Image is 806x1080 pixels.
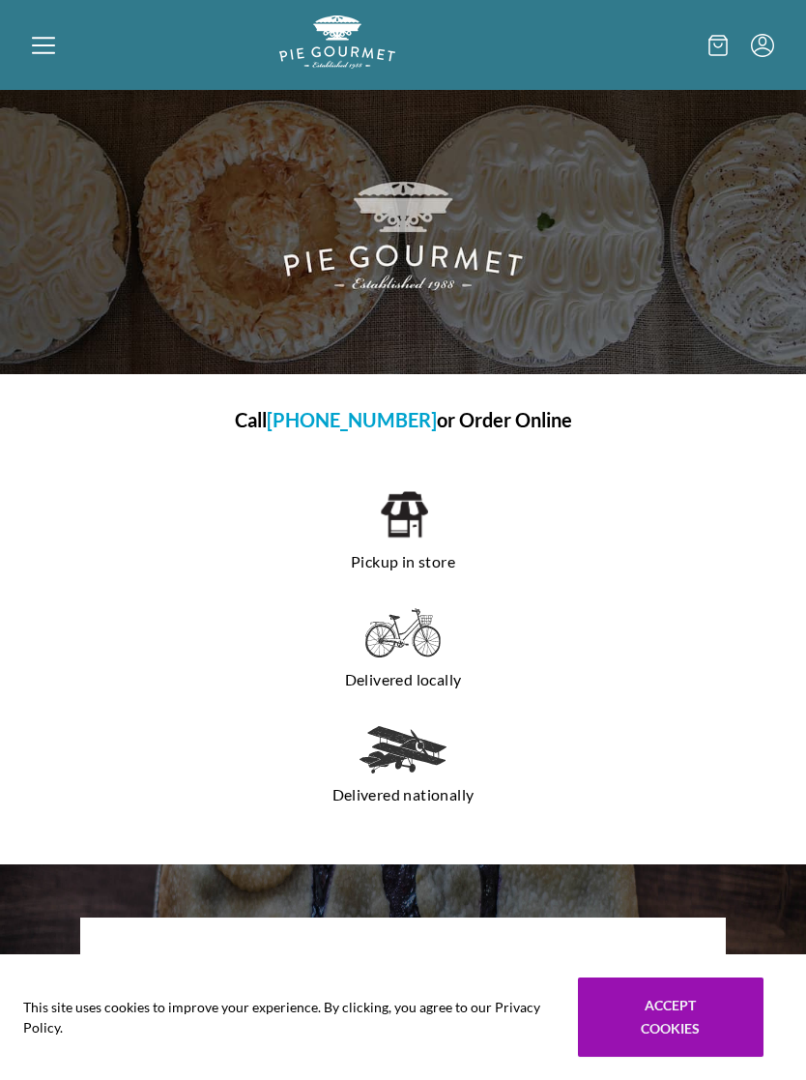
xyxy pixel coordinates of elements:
[379,488,428,540] img: pickup in store
[86,546,720,577] p: Pickup in store
[360,726,446,774] img: delivered nationally
[365,608,441,658] img: delivered locally
[86,779,720,810] p: Delivered nationally
[86,664,720,695] p: Delivered locally
[47,405,759,434] h1: Call or Order Online
[267,408,437,431] a: [PHONE_NUMBER]
[279,15,395,69] img: logo
[279,53,395,72] a: Logo
[751,34,774,57] button: Menu
[578,978,763,1057] button: Accept cookies
[23,997,551,1037] span: This site uses cookies to improve your experience. By clicking, you agree to our Privacy Policy.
